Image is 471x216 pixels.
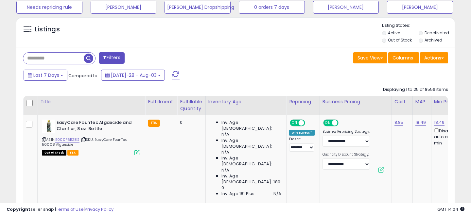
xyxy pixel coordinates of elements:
[221,185,224,191] span: 0
[420,52,448,63] button: Actions
[387,1,453,14] button: [PERSON_NAME]
[323,98,389,105] div: Business Pricing
[313,1,379,14] button: [PERSON_NAME]
[289,130,315,136] div: Win BuyBox *
[42,150,66,156] span: All listings that are currently out of stock and unavailable for purchase on Amazon
[111,72,157,78] span: [DATE]-28 - Aug-03
[91,1,157,14] button: [PERSON_NAME]
[289,137,315,152] div: Preset:
[392,55,413,61] span: Columns
[180,120,200,125] div: 0
[388,52,419,63] button: Columns
[338,120,348,126] span: OFF
[24,70,67,81] button: Last 7 Days
[221,155,281,167] span: Inv. Age [DEMOGRAPHIC_DATA]:
[165,1,231,14] button: [PERSON_NAME] Dropshipping
[42,120,55,133] img: 41bSVzfbr6L._SL40_.jpg
[388,30,400,36] label: Active
[180,98,202,112] div: Fulfillable Quantity
[148,120,160,127] small: FBA
[16,1,82,14] button: Needs repricing rule
[68,73,98,79] span: Compared to:
[85,206,113,212] a: Privacy Policy
[55,137,79,142] a: B000P6B28S
[67,150,78,156] span: FBA
[394,119,404,126] a: 8.85
[425,30,449,36] label: Deactivated
[42,120,140,155] div: ASIN:
[434,98,468,105] div: Min Price
[7,207,113,213] div: seller snap | |
[221,120,281,131] span: Inv. Age [DEMOGRAPHIC_DATA]:
[434,119,445,126] a: 18.49
[148,98,174,105] div: Fulfillment
[239,1,305,14] button: 0 orders 7 days
[221,173,281,185] span: Inv. Age [DEMOGRAPHIC_DATA]-180:
[290,120,299,126] span: ON
[323,152,370,157] label: Quantity Discount Strategy:
[208,98,284,105] div: Inventory Age
[221,191,256,197] span: Inv. Age 181 Plus:
[99,52,124,64] button: Filters
[388,37,412,43] label: Out of Stock
[33,72,59,78] span: Last 7 Days
[382,23,455,29] p: Listing States:
[35,25,60,34] h5: Listings
[415,98,428,105] div: MAP
[289,98,317,105] div: Repricing
[221,131,229,137] span: N/A
[56,206,84,212] a: Terms of Use
[304,120,315,126] span: OFF
[40,98,142,105] div: Title
[353,52,387,63] button: Save View
[221,138,281,149] span: Inv. Age [DEMOGRAPHIC_DATA]:
[101,70,165,81] button: [DATE]-28 - Aug-03
[7,206,30,212] strong: Copyright
[57,120,136,133] b: EasyCare FounTec Algaecide and Clarifier, 8 oz. Bottle
[394,98,410,105] div: Cost
[323,129,370,134] label: Business Repricing Strategy:
[415,119,426,126] a: 18.49
[434,127,465,146] div: Disable auto adjust min
[221,167,229,173] span: N/A
[383,87,448,93] div: Displaying 1 to 25 of 8556 items
[324,120,332,126] span: ON
[42,137,127,147] span: | SKU: EasyCare FounTec 50008 Algaecide
[437,206,464,212] span: 2025-08-11 14:04 GMT
[221,149,229,155] span: N/A
[425,37,442,43] label: Archived
[273,191,281,197] span: N/A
